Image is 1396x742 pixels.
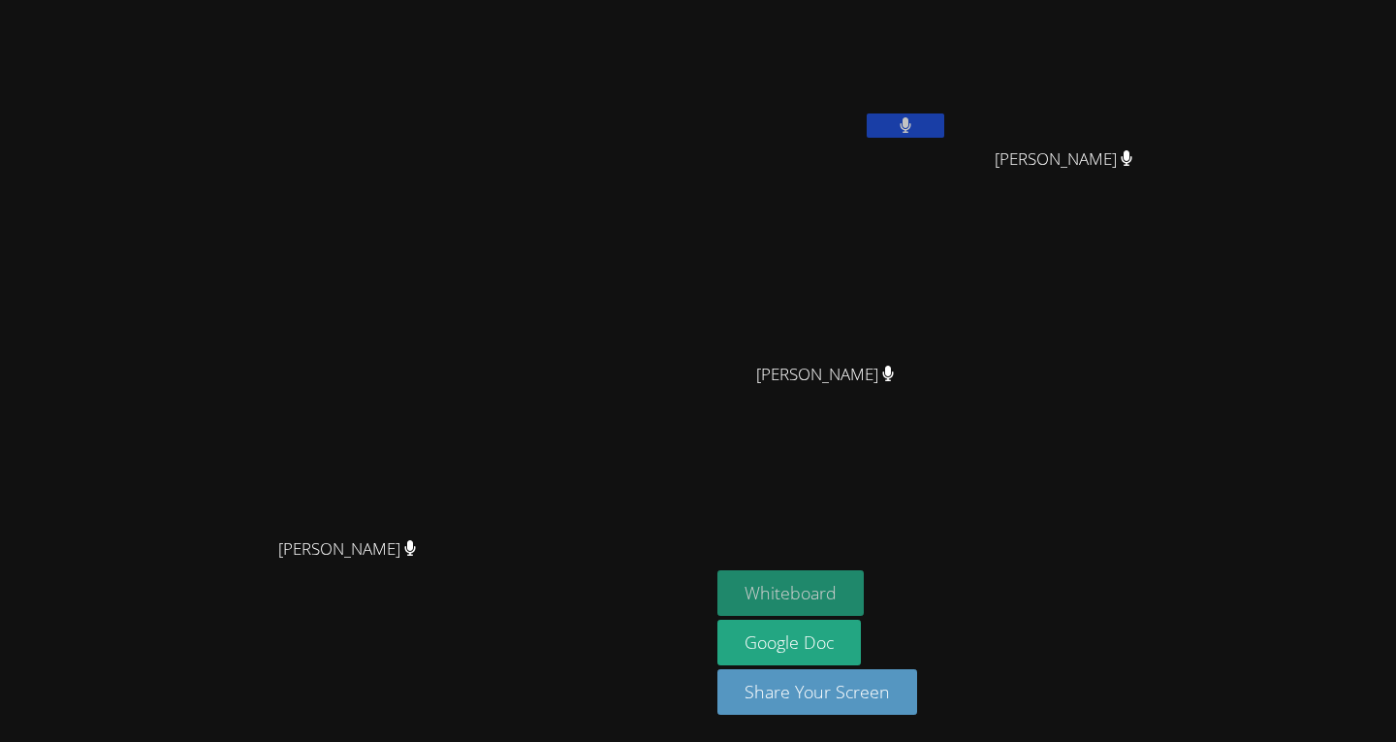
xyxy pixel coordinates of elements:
[278,535,417,564] span: [PERSON_NAME]
[717,620,861,665] a: Google Doc
[717,570,864,616] button: Whiteboard
[717,669,917,715] button: Share Your Screen
[756,361,895,389] span: [PERSON_NAME]
[995,145,1133,174] span: [PERSON_NAME]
